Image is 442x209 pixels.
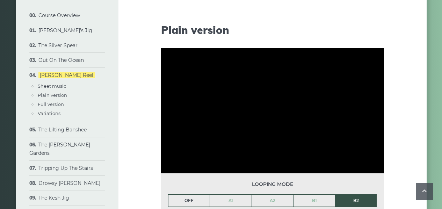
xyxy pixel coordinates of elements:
a: Course Overview [38,12,80,19]
a: The Lilting Banshee [38,127,87,133]
h2: Plain version [161,24,384,36]
span: Looping mode [168,180,377,188]
a: Drowsy [PERSON_NAME] [38,180,100,186]
a: Sheet music [38,83,66,89]
a: B1 [294,195,335,207]
a: Plain version [38,92,67,98]
a: A1 [210,195,252,207]
a: OFF [168,195,210,207]
a: Out On The Ocean [38,57,84,63]
a: [PERSON_NAME]’s Jig [38,27,92,34]
a: [PERSON_NAME] Reel [38,72,95,78]
a: The Kesh Jig [38,195,69,201]
a: Full version [38,101,64,107]
a: The [PERSON_NAME] Gardens [29,142,90,156]
a: A2 [252,195,294,207]
a: The Silver Spear [38,42,78,49]
a: Variations [38,110,60,116]
a: Tripping Up The Stairs [38,165,93,171]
